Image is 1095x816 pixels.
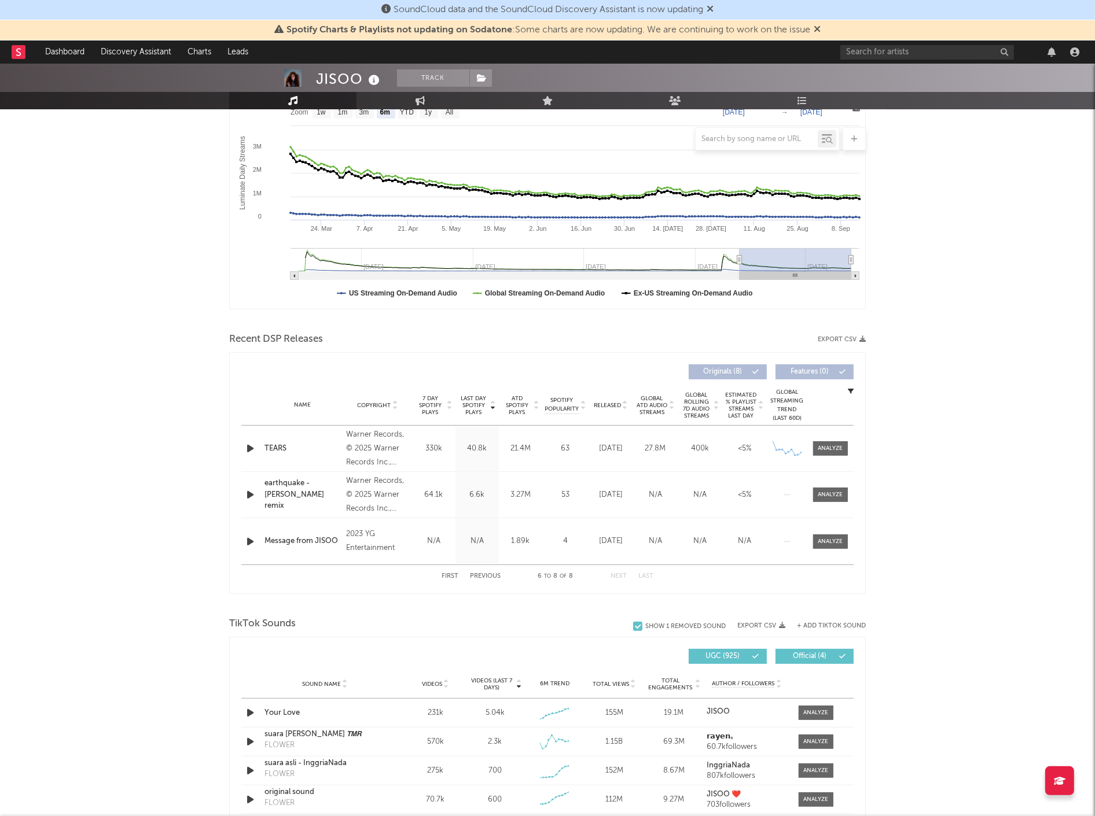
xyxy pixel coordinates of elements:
text: Global Streaming On-Demand Audio [485,289,605,297]
span: UGC ( 925 ) [696,653,749,660]
div: 8.67M [647,765,701,777]
strong: JISOO ❤️ [707,791,741,798]
a: suara asli - InggriaNada [264,758,385,769]
div: N/A [636,536,675,547]
div: Warner Records, © 2025 Warner Records Inc., under exclusive license from Blissoo Limited [346,428,409,470]
text: 3m [359,109,369,117]
text: Ex-US Streaming On-Demand Audio [634,289,753,297]
div: original sound [264,787,385,798]
span: Dismiss [707,5,714,14]
span: Global ATD Audio Streams [636,395,668,416]
text: All [446,109,453,117]
div: 40.8k [458,443,496,455]
span: Total Engagements [647,677,694,691]
span: Spotify Charts & Playlists not updating on Sodatone [286,25,512,35]
a: suara [PERSON_NAME] 𝙏𝙈𝙍 [264,729,385,740]
div: 330k [415,443,453,455]
button: + Add TikTok Sound [797,623,866,629]
div: 1.89k [502,536,539,547]
button: UGC(925) [689,649,767,664]
a: earthquake - [PERSON_NAME] remix [264,478,340,512]
div: JISOO [316,69,383,88]
div: 19.1M [647,707,701,719]
div: [DATE] [591,536,630,547]
span: Official ( 4 ) [783,653,836,660]
input: Search for artists [840,45,1014,60]
div: 70.7k [409,794,462,806]
div: Name [264,401,340,409]
div: 6M Trend [528,680,582,688]
div: 400k [681,443,719,455]
div: 4 [545,536,586,547]
div: 3.27M [502,489,539,501]
div: 27.8M [636,443,675,455]
a: InggriaNada [707,762,787,770]
div: 2.3k [488,736,502,748]
button: Originals(8) [689,364,767,379]
text: YTD [400,109,414,117]
text: 8. Sep [832,225,850,232]
button: Track [397,69,469,87]
span: Total Views [593,681,629,688]
span: Recent DSP Releases [229,333,323,346]
span: Spotify Popularity [545,396,579,413]
text: Zoom [291,109,308,117]
a: 𝗿𝗮𝘆𝗲𝗻｡ [707,733,787,741]
text: 30. Jun [614,225,635,232]
a: Discovery Assistant [93,40,179,64]
button: + Add TikTok Sound [785,623,866,629]
text: 24. Mar [311,225,333,232]
button: Export CSV [818,336,866,343]
span: Last Day Spotify Plays [458,395,489,416]
div: Message from JISOO [264,536,340,547]
div: 600 [488,794,502,806]
div: N/A [458,536,496,547]
span: of [560,574,567,579]
strong: InggriaNada [707,762,750,769]
button: Export CSV [737,622,785,629]
div: 112M [587,794,641,806]
div: 6 8 8 [524,570,587,584]
text: 25. Aug [787,225,808,232]
a: Your Love [264,707,385,719]
text: [DATE] [723,108,745,116]
div: 21.4M [502,443,539,455]
text: 11. Aug [744,225,765,232]
button: First [442,573,458,579]
input: Search by song name or URL [696,135,818,144]
span: Sound Name [302,681,341,688]
div: 155M [587,707,641,719]
text: 21. Apr [398,225,418,232]
span: ATD Spotify Plays [502,395,532,416]
text: 19. May [483,225,506,232]
span: Dismiss [814,25,821,35]
a: Dashboard [37,40,93,64]
span: to [545,574,552,579]
a: Leads [219,40,256,64]
div: N/A [725,536,764,547]
div: 231k [409,707,462,719]
a: TEARS [264,443,340,455]
text: 0 [258,213,262,220]
div: 2023 YG Entertainment [346,527,409,555]
span: TikTok Sounds [229,617,296,631]
span: Estimated % Playlist Streams Last Day [725,392,757,419]
div: FLOWER [264,797,295,809]
span: Global Rolling 7D Audio Streams [681,392,712,419]
text: 1w [317,109,326,117]
text: Luminate Daily Streams [238,136,247,209]
div: 703 followers [707,801,787,809]
div: Show 1 Removed Sound [645,623,726,630]
div: Warner Records, © 2025 Warner Records Inc., under exclusive license from Blissoo Limited [346,474,409,516]
text: 6m [380,109,390,117]
div: N/A [415,536,453,547]
text: 1m [338,109,348,117]
button: Features(0) [776,364,854,379]
div: N/A [636,489,675,501]
div: 570k [409,736,462,748]
text: → [781,108,788,116]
